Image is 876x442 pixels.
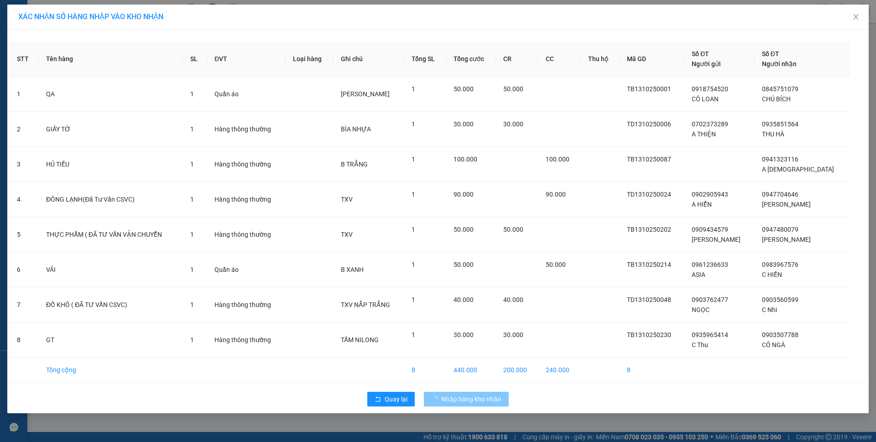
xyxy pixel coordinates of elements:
span: 0909434579 [692,226,728,233]
span: 100.000 [546,156,569,163]
td: GT [39,322,183,358]
span: 1 [412,331,415,338]
span: ASIA [692,271,705,278]
span: B XANH [341,266,364,273]
span: 1 [190,161,194,168]
td: 7 [10,287,39,322]
span: 1 [412,191,415,198]
span: TB1310250214 [627,261,671,268]
td: GIẤY TỜ [39,112,183,147]
span: 90.000 [454,191,474,198]
td: Hàng thông thường [207,182,286,217]
span: 1 [190,301,194,308]
span: C HIỀN [762,271,782,278]
span: rollback [375,396,381,403]
span: 1 [412,120,415,128]
td: ĐÔNG LẠNH(Đã Tư Vấn CSVC) [39,182,183,217]
span: 1 [190,266,194,273]
th: CR [496,42,538,77]
span: CHÚ BÍCH [762,95,791,103]
span: 1 [190,336,194,343]
span: Số ĐT [762,50,779,57]
span: TXV NẮP TRẮNG [341,301,390,308]
span: [PERSON_NAME] [692,236,740,243]
span: TXV [341,196,353,203]
td: Hàng thông thường [207,322,286,358]
span: CÔ NGÀ [762,341,785,348]
span: TB1310250001 [627,85,671,93]
td: 8 [404,358,446,383]
span: 0935965414 [692,331,728,338]
span: 30.000 [503,120,523,128]
span: loading [431,396,441,402]
td: Quần áo [207,252,286,287]
span: 50.000 [454,261,474,268]
span: 0845751079 [762,85,798,93]
span: TD1310250006 [627,120,671,128]
th: Ghi chú [334,42,404,77]
th: CC [538,42,581,77]
td: VẢI [39,252,183,287]
span: 0918754520 [692,85,728,93]
span: 30.000 [454,331,474,338]
span: 50.000 [503,85,523,93]
span: 50.000 [454,226,474,233]
td: Tổng cộng [39,358,183,383]
span: 50.000 [546,261,566,268]
span: 30.000 [454,120,474,128]
span: Quay lại [385,394,407,404]
td: 3 [10,147,39,182]
td: Hàng thông thường [207,287,286,322]
td: 5 [10,217,39,252]
span: XÁC NHẬN SỐ HÀNG NHẬP VÀO KHO NHẬN [18,12,163,21]
span: [PERSON_NAME] [341,90,390,98]
th: Thu hộ [581,42,620,77]
td: QA [39,77,183,112]
span: Số ĐT [692,50,709,57]
span: 0947704646 [762,191,798,198]
th: SL [183,42,207,77]
span: 40.000 [454,296,474,303]
span: 1 [412,85,415,93]
th: Tên hàng [39,42,183,77]
span: TẤM NILONG [341,336,379,343]
th: Loại hàng [286,42,334,77]
span: 0702373289 [692,120,728,128]
span: TD1310250024 [627,191,671,198]
span: close [852,13,860,21]
button: Nhập hàng kho nhận [424,392,509,406]
span: Người gửi [692,60,721,68]
span: BÌA NHỰA [341,125,371,133]
td: Hàng thông thường [207,112,286,147]
span: 30.000 [503,331,523,338]
span: TD1310250048 [627,296,671,303]
span: 1 [190,231,194,238]
td: Quần áo [207,77,286,112]
span: A THIỆN [692,130,716,138]
span: 1 [412,261,415,268]
span: THU HÀ [762,130,784,138]
td: Hàng thông thường [207,217,286,252]
span: A [DEMOGRAPHIC_DATA] [762,166,834,173]
span: 0903762477 [692,296,728,303]
span: 0961236633 [692,261,728,268]
span: 0903507788 [762,331,798,338]
span: 1 [190,125,194,133]
button: rollbackQuay lại [367,392,415,406]
span: 0903560599 [762,296,798,303]
td: 1 [10,77,39,112]
td: 4 [10,182,39,217]
button: Close [843,5,869,30]
th: Mã GD [620,42,684,77]
span: 1 [412,156,415,163]
span: 0935851564 [762,120,798,128]
span: [PERSON_NAME] [762,236,811,243]
td: 8 [10,322,39,358]
td: 8 [620,358,684,383]
span: 0947480079 [762,226,798,233]
span: TB1310250202 [627,226,671,233]
td: 6 [10,252,39,287]
span: CÔ LOAN [692,95,719,103]
span: 1 [190,196,194,203]
span: 0941323116 [762,156,798,163]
